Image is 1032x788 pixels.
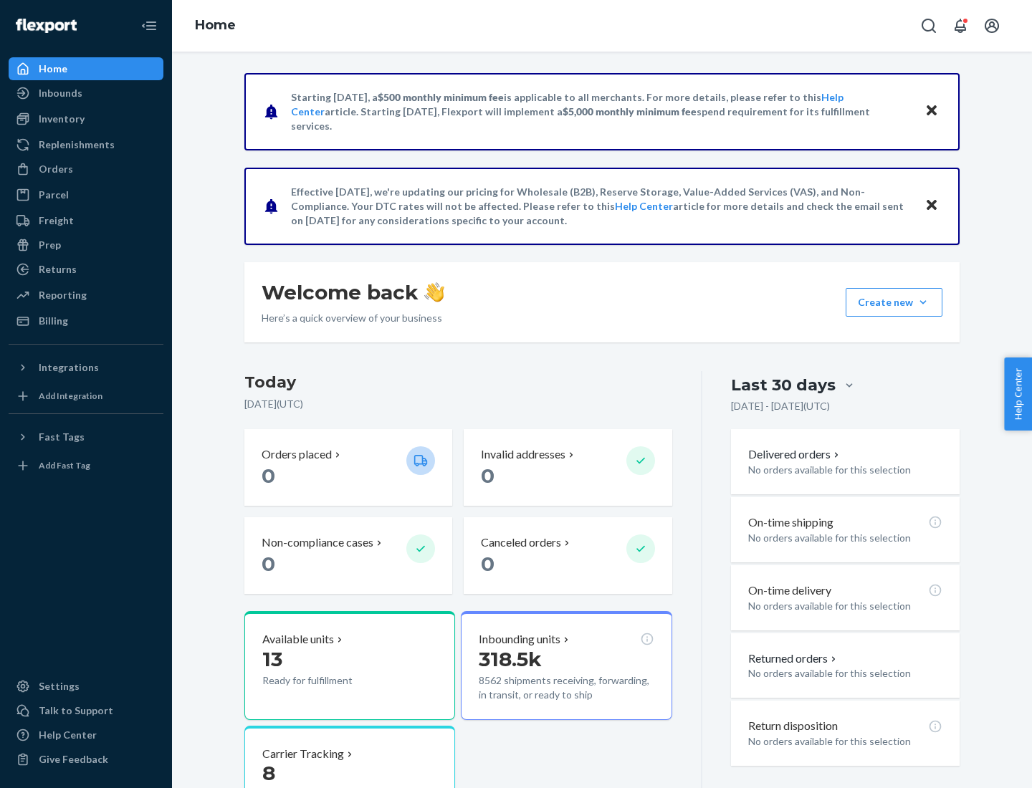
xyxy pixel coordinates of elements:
[195,17,236,33] a: Home
[39,62,67,76] div: Home
[748,718,838,734] p: Return disposition
[9,385,163,408] a: Add Integration
[946,11,975,40] button: Open notifications
[262,534,373,551] p: Non-compliance cases
[1004,357,1032,431] button: Help Center
[481,463,494,488] span: 0
[748,734,942,749] p: No orders available for this selection
[9,133,163,156] a: Replenishments
[461,611,672,720] button: Inbounding units318.5k8562 shipments receiving, forwarding, in transit, or ready to ship
[748,582,831,599] p: On-time delivery
[748,531,942,545] p: No orders available for this selection
[9,258,163,281] a: Returns
[9,675,163,698] a: Settings
[39,360,99,375] div: Integrations
[479,673,654,702] p: 8562 shipments receiving, forwarding, in transit, or ready to ship
[378,91,504,103] span: $500 monthly minimum fee
[481,446,565,463] p: Invalid addresses
[39,288,87,302] div: Reporting
[9,699,163,722] a: Talk to Support
[39,752,108,767] div: Give Feedback
[262,279,444,305] h1: Welcome back
[9,426,163,448] button: Fast Tags
[16,19,77,33] img: Flexport logo
[479,647,542,671] span: 318.5k
[9,748,163,771] button: Give Feedback
[244,611,455,720] button: Available units13Ready for fulfillment
[9,309,163,332] a: Billing
[978,11,1006,40] button: Open account menu
[135,11,163,40] button: Close Navigation
[39,459,90,471] div: Add Fast Tag
[39,314,68,328] div: Billing
[9,724,163,746] a: Help Center
[9,107,163,130] a: Inventory
[244,429,452,506] button: Orders placed 0
[9,158,163,181] a: Orders
[262,631,334,648] p: Available units
[464,429,672,506] button: Invalid addresses 0
[262,463,275,488] span: 0
[615,200,673,212] a: Help Center
[9,209,163,232] a: Freight
[244,371,672,394] h3: Today
[9,454,163,477] a: Add Fast Tag
[748,514,833,531] p: On-time shipping
[262,552,275,576] span: 0
[9,356,163,379] button: Integrations
[9,234,163,256] a: Prep
[39,213,74,228] div: Freight
[262,311,444,325] p: Here’s a quick overview of your business
[481,552,494,576] span: 0
[244,397,672,411] p: [DATE] ( UTC )
[262,761,275,785] span: 8
[748,666,942,681] p: No orders available for this selection
[262,647,282,671] span: 13
[748,599,942,613] p: No orders available for this selection
[39,238,61,252] div: Prep
[244,517,452,594] button: Non-compliance cases 0
[39,679,80,693] div: Settings
[424,282,444,302] img: hand-wave emoji
[748,446,842,463] button: Delivered orders
[39,262,77,277] div: Returns
[39,162,73,176] div: Orders
[922,101,941,122] button: Close
[39,188,69,202] div: Parcel
[563,105,697,117] span: $5,000 monthly minimum fee
[262,746,344,762] p: Carrier Tracking
[183,5,247,47] ol: breadcrumbs
[39,728,97,742] div: Help Center
[39,86,82,100] div: Inbounds
[9,82,163,105] a: Inbounds
[464,517,672,594] button: Canceled orders 0
[262,673,395,688] p: Ready for fulfillment
[291,90,911,133] p: Starting [DATE], a is applicable to all merchants. For more details, please refer to this article...
[481,534,561,551] p: Canceled orders
[39,112,85,126] div: Inventory
[39,703,113,718] div: Talk to Support
[748,650,839,667] button: Returned orders
[39,390,102,402] div: Add Integration
[9,183,163,206] a: Parcel
[731,399,830,413] p: [DATE] - [DATE] ( UTC )
[748,463,942,477] p: No orders available for this selection
[262,446,332,463] p: Orders placed
[922,196,941,216] button: Close
[9,57,163,80] a: Home
[39,138,115,152] div: Replenishments
[731,374,836,396] div: Last 30 days
[291,185,911,228] p: Effective [DATE], we're updating our pricing for Wholesale (B2B), Reserve Storage, Value-Added Se...
[9,284,163,307] a: Reporting
[479,631,560,648] p: Inbounding units
[846,288,942,317] button: Create new
[39,430,85,444] div: Fast Tags
[914,11,943,40] button: Open Search Box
